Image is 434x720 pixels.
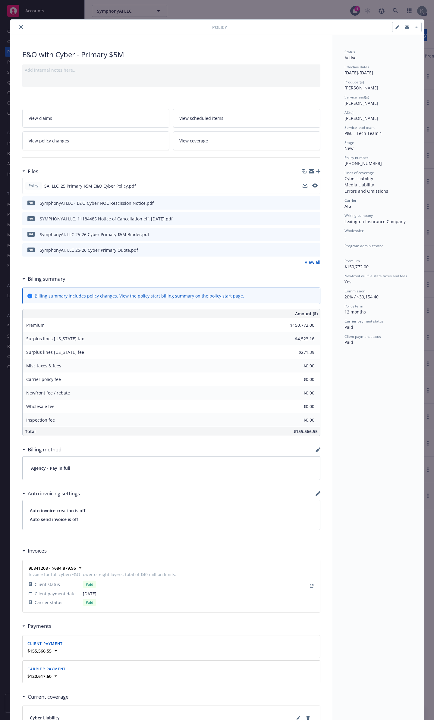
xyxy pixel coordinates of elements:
div: SymphonyAI, LLC 25-26 Cyber Primary $5M Binder.pdf [40,231,149,238]
h3: Billing method [28,446,61,454]
span: Newfront fee / rebate [26,390,70,396]
button: preview file [312,183,318,189]
span: Client payment [27,641,63,646]
input: 0.00 [279,321,318,330]
button: download file [303,183,307,189]
span: Policy [27,183,39,189]
a: View Invoice [308,582,315,590]
span: Lines of coverage [344,170,374,175]
input: 0.00 [279,348,318,357]
button: download file [303,231,308,238]
input: 0.00 [279,361,318,370]
div: [DATE] - [DATE] [344,64,412,76]
span: Paid [344,324,353,330]
button: download file [303,216,308,222]
strong: 9E841208 - $684,879.95 [29,565,76,571]
span: SAI LLC_25 Primary $5M E&O Cyber Policy.pdf [44,183,136,189]
span: $150,772.00 [344,264,369,270]
span: Commission [344,288,365,294]
span: 20% / $30,154.40 [344,294,379,300]
div: Billing method [22,446,61,454]
span: Premium [26,322,45,328]
span: pdf [27,216,35,221]
span: - [344,234,346,239]
input: 0.00 [279,388,318,397]
button: close [17,23,25,31]
span: Service lead team [344,125,375,130]
input: 0.00 [279,416,318,425]
span: Surplus lines [US_STATE] tax [26,336,84,341]
span: Program administrator [344,243,383,248]
div: Agency - Pay in full [23,457,320,480]
span: [PERSON_NAME] [344,115,378,121]
button: download file [303,247,308,253]
h3: Files [28,167,38,175]
span: Carrier payment status [344,319,383,324]
span: View policy changes [29,138,69,144]
div: Paid [83,581,96,588]
a: View claims [22,109,170,128]
span: pdf [27,201,35,205]
span: Service lead(s) [344,95,369,100]
span: Auto invoice creation is off [30,507,313,514]
h3: Billing summary [28,275,65,283]
span: pdf [27,232,35,236]
a: View policy changes [22,131,170,150]
h3: Payments [28,622,51,630]
span: [DATE] [83,591,176,597]
span: Inspection fee [26,417,55,423]
div: Errors and Omissions [344,188,412,194]
span: Stage [344,140,354,145]
span: Policy term [344,304,363,309]
span: Carrier policy fee [26,376,61,382]
span: $155,566.55 [294,429,318,434]
span: - [344,249,346,254]
div: Current coverage [22,693,69,701]
div: Add internal notes here... [25,67,318,73]
span: Auto send invoice is off [30,516,313,522]
button: download file [303,183,307,188]
div: Files [22,167,38,175]
div: SymphonyAI LLC - E&O Cyber NOC Rescission Notice.pdf [40,200,154,206]
a: View scheduled items [173,109,320,128]
h3: Current coverage [28,693,69,701]
div: E&O with Cyber - Primary $5M [22,49,320,60]
span: Total [25,429,36,434]
span: P&C - Tech Team 1 [344,130,382,136]
h3: Invoices [28,547,47,555]
span: Active [344,55,357,61]
span: Premium [344,258,360,263]
span: Carrier [344,198,357,203]
span: Carrier status [35,599,62,606]
strong: $155,566.55 [27,648,52,654]
span: Surplus lines [US_STATE] fee [26,349,84,355]
span: AIG [344,203,351,209]
span: Paid [344,339,353,345]
span: Status [344,49,355,55]
span: 12 months [344,309,366,315]
span: Client payment status [344,334,381,339]
span: Misc taxes & fees [26,363,61,369]
div: Billing summary [22,275,65,283]
a: View coverage [173,131,320,150]
div: Paid [83,599,96,606]
span: Lexington Insurance Company [344,219,406,224]
span: Client status [35,581,60,588]
span: [PHONE_NUMBER] [344,161,382,166]
span: [PERSON_NAME] [344,100,378,106]
span: Newfront will file state taxes and fees [344,273,407,279]
span: View coverage [179,138,208,144]
div: Invoices [22,547,47,555]
div: SYMPHONYAI LLC. 11184485 Notice of Cancellation eff. [DATE].pdf [40,216,173,222]
span: Policy number [344,155,368,160]
span: pdf [27,248,35,252]
span: View claims [29,115,52,121]
span: Wholesale fee [26,404,55,409]
button: download file [303,200,308,206]
span: Client payment date [35,591,76,597]
span: AC(s) [344,110,354,115]
span: New [344,145,354,151]
button: preview file [313,231,318,238]
span: Yes [344,279,351,285]
div: Payments [22,622,51,630]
